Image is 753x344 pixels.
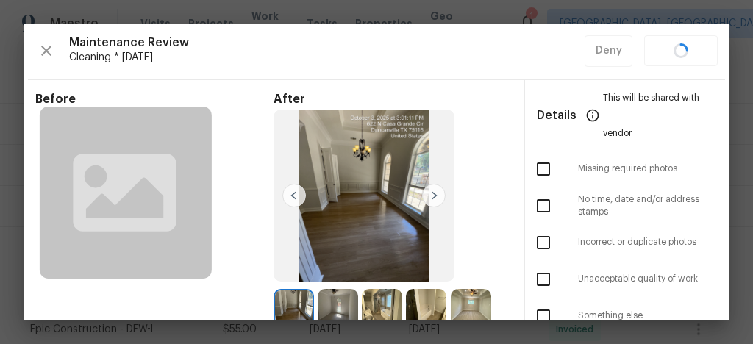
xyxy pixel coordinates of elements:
[422,184,446,207] img: right-chevron-button-url
[525,298,729,334] div: Something else
[578,273,718,285] span: Unacceptable quality of work
[282,184,306,207] img: left-chevron-button-url
[525,151,729,187] div: Missing required photos
[35,92,274,107] span: Before
[578,193,718,218] span: No time, date and/or address stamps
[578,236,718,248] span: Incorrect or duplicate photos
[69,50,585,65] span: Cleaning * [DATE]
[525,224,729,261] div: Incorrect or duplicate photos
[537,98,577,133] span: Details
[578,309,718,322] span: Something else
[69,35,585,50] span: Maintenance Review
[274,92,512,107] span: After
[525,261,729,298] div: Unacceptable quality of work
[578,162,718,175] span: Missing required photos
[603,80,718,151] span: This will be shared with vendor
[525,187,729,224] div: No time, date and/or address stamps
